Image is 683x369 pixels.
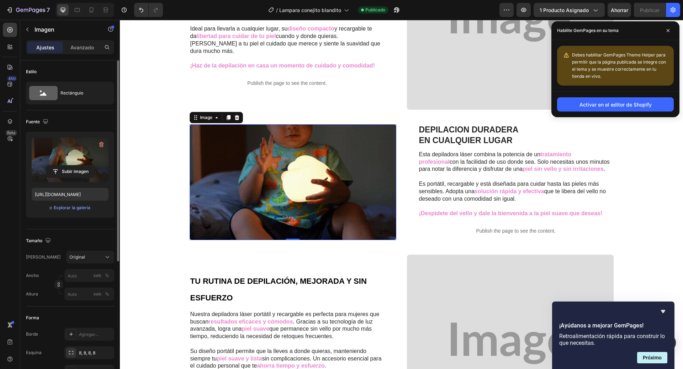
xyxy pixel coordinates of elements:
[276,7,278,13] font: /
[134,3,163,17] div: Deshacer/Rehacer
[79,94,94,101] div: Image
[90,273,104,278] font: píxeles
[611,7,628,13] font: Ahorrar
[70,104,276,221] img: gempages_585708096383353691-6b41b490-a4a6-452d-9614-bd01fcec83b6.gif
[70,328,247,342] span: Su diseño portátil permite que la lleves a donde quieras, manteniendo siempre tu
[299,131,421,137] span: Esta depiladora láser combina la potencia de un
[659,307,667,316] button: Ocultar encuesta
[35,26,54,33] font: Imagen
[26,291,38,297] font: Altura
[579,102,652,108] font: Activar en el editor de Shopify
[643,355,662,360] font: Próximo
[26,315,39,320] font: Forma
[26,273,39,278] font: Ancho
[8,76,16,81] font: 450
[90,291,104,297] font: píxeles
[559,321,667,330] h2: ¡Ayúdanos a mejorar GemPages!
[35,25,95,34] p: Imagen
[70,291,260,305] span: Nuestra depiladora láser portátil y recargable es perfecta para mujeres que buscan
[70,336,262,349] span: sin complicaciones. Un accesorio esencial para el cuidado personal que te
[403,146,484,152] strong: piel sin vello y sin irritaciones
[79,332,98,337] font: Agregar...
[640,7,660,13] font: Publicar
[60,90,83,96] font: Rectángulo
[122,306,149,312] strong: piel suave
[93,271,101,280] button: %
[557,28,619,33] font: Habilite GemPages en su tema
[105,273,109,278] font: %
[89,299,173,305] strong: resultados eficaces y cómodos
[559,307,667,363] div: ¡Ayúdanos a mejorar GemPages!
[3,3,53,17] button: 7
[32,188,108,201] input: https://ejemplo.com/imagen.jpg
[64,288,114,300] input: píxeles%
[127,60,207,67] p: Publish the page to see the content.
[7,130,15,135] font: Beta
[299,161,479,174] span: Es portátil, recargable y está diseñada para cuidar hasta las pieles más sensibles. Adopta una
[103,290,111,298] button: píxeles
[137,343,205,349] strong: ahorra tiempo y esfuerzo
[279,7,341,13] font: Lampara conejito blandito
[70,44,94,50] font: Avanzado
[298,207,494,215] p: Publish the page to see the content.
[53,204,91,211] button: Explorar la galería
[69,254,85,260] font: Original
[634,3,666,17] button: Publicar
[70,306,252,319] span: que permanece sin vello por mucho más tiempo, reduciendo la necesidad de retoques frecuentes.
[105,291,109,297] font: %
[47,6,50,13] font: 7
[299,190,483,196] strong: ¡Despídete del vello y dale la bienvenida a la piel suave que deseas!
[205,343,206,349] span: .
[103,271,111,280] button: píxeles
[93,290,101,298] button: %
[540,7,589,13] font: 1 producto asignado
[608,3,631,17] button: Ahorrar
[484,146,485,152] span: .
[79,350,95,356] font: 8, 8, 8, 8
[26,331,38,337] font: Borde
[26,69,37,74] font: Estilo
[26,119,40,124] font: Fuente
[64,269,114,282] input: píxeles%
[66,251,114,264] button: Original
[26,254,60,260] font: [PERSON_NAME]
[54,205,90,210] font: Explorar la galería
[26,238,42,243] font: Tamaño
[26,350,42,355] font: Esquina
[299,116,393,125] strong: EN CUALQUIER LUGAR
[299,139,490,152] span: con la facilidad de uso donde sea. Solo necesitas unos minutos para notar la diferencia y disfrut...
[97,336,142,342] strong: piel suave y lista
[299,168,486,182] span: que te libera del vello no deseado con una comodidad sin igual.
[299,131,452,145] strong: tratamiento profesional
[46,165,95,178] button: Subir imagen
[120,20,683,369] iframe: Área de diseño
[534,3,605,17] button: 1 producto asignado
[49,205,52,210] font: o
[557,97,674,112] button: Activar en el editor de Shopify
[355,168,424,174] strong: solución rápida y efectiva
[70,257,247,282] strong: TU RUTINA DE DEPILACIÓN, MEJORADA Y SIN ESFUERZO
[572,52,666,79] font: Debes habilitar GemPages Theme Helper para permitir que la página publicada se integre con el tem...
[36,44,54,50] font: Ajustes
[637,352,667,363] button: Siguiente pregunta
[559,322,644,329] font: ¡Ayúdanos a mejorar GemPages!
[559,333,665,346] font: Retroalimentación rápida para construir lo que necesitas.
[365,7,385,12] font: Publicado
[299,105,399,114] strong: DEPILACION DURADERA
